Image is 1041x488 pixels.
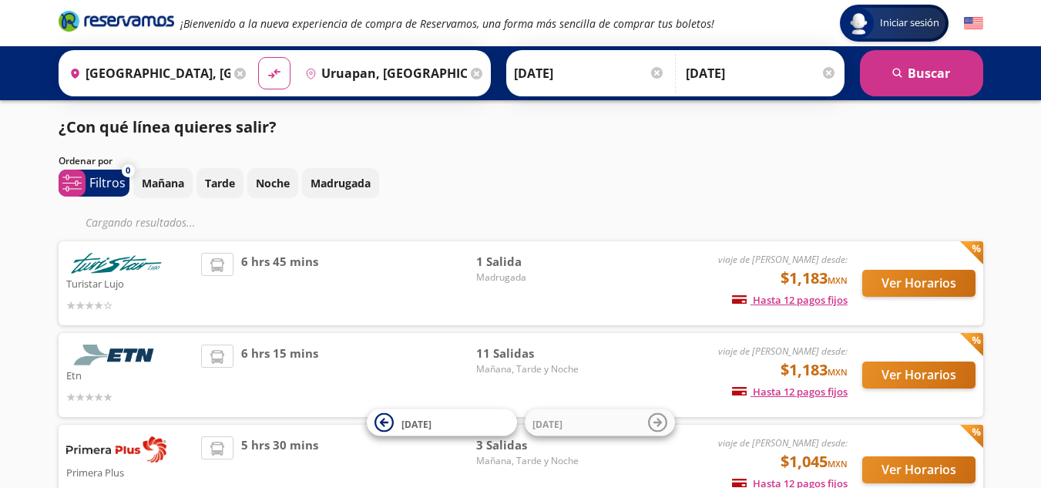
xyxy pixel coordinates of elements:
[476,454,584,468] span: Mañana, Tarde y Noche
[828,458,848,469] small: MXN
[532,417,562,430] span: [DATE]
[205,175,235,191] p: Tarde
[732,293,848,307] span: Hasta 12 pagos fijos
[718,436,848,449] em: viaje de [PERSON_NAME] desde:
[964,14,983,33] button: English
[367,409,517,436] button: [DATE]
[133,168,193,198] button: Mañana
[86,215,196,230] em: Cargando resultados ...
[59,9,174,37] a: Brand Logo
[862,456,976,483] button: Ver Horarios
[862,270,976,297] button: Ver Horarios
[781,267,848,290] span: $1,183
[718,253,848,266] em: viaje de [PERSON_NAME] desde:
[828,366,848,378] small: MXN
[66,253,166,274] img: Turistar Lujo
[828,274,848,286] small: MXN
[781,358,848,382] span: $1,183
[142,175,184,191] p: Mañana
[476,253,584,271] span: 1 Salida
[63,54,231,93] input: Buscar Origen
[476,345,584,362] span: 11 Salidas
[66,463,194,481] p: Primera Plus
[525,409,675,436] button: [DATE]
[66,436,166,463] img: Primera Plus
[59,170,129,197] button: 0Filtros
[126,164,130,177] span: 0
[862,362,976,389] button: Ver Horarios
[732,385,848,399] span: Hasta 12 pagos fijos
[686,54,837,93] input: Opcional
[401,417,432,430] span: [DATE]
[476,362,584,376] span: Mañana, Tarde y Noche
[66,365,194,384] p: Etn
[196,168,243,198] button: Tarde
[311,175,371,191] p: Madrugada
[180,16,714,31] em: ¡Bienvenido a la nueva experiencia de compra de Reservamos, una forma más sencilla de comprar tus...
[299,54,467,93] input: Buscar Destino
[241,253,318,314] span: 6 hrs 45 mins
[718,345,848,358] em: viaje de [PERSON_NAME] desde:
[860,50,983,96] button: Buscar
[302,168,379,198] button: Madrugada
[59,116,277,139] p: ¿Con qué línea quieres salir?
[59,9,174,32] i: Brand Logo
[66,345,166,365] img: Etn
[241,345,318,406] span: 6 hrs 15 mins
[874,15,945,31] span: Iniciar sesión
[476,271,584,284] span: Madrugada
[66,274,194,292] p: Turistar Lujo
[256,175,290,191] p: Noche
[476,436,584,454] span: 3 Salidas
[89,173,126,192] p: Filtros
[781,450,848,473] span: $1,045
[59,154,112,168] p: Ordenar por
[247,168,298,198] button: Noche
[514,54,665,93] input: Elegir Fecha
